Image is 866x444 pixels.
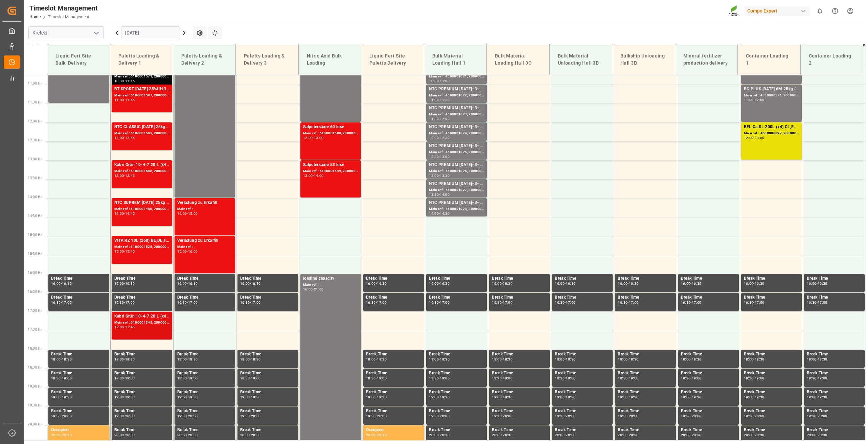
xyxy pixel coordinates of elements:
[28,138,42,142] span: 12:30 Hr
[807,294,862,301] div: Break Time
[492,358,502,361] div: 18:00
[251,282,261,285] div: 16:30
[681,50,732,69] div: Mineral fertilizer production delivery
[440,79,450,83] div: 11:00
[240,351,295,358] div: Break Time
[125,301,135,304] div: 17:00
[429,124,484,131] div: NTC PREMIUM [DATE]+3+TE BULK
[429,181,484,187] div: NTC PREMIUM [DATE]+3+TE BULK
[628,282,629,285] div: -
[61,301,62,304] div: -
[753,282,754,285] div: -
[124,282,125,285] div: -
[429,98,439,101] div: 11:00
[565,282,566,285] div: -
[28,195,42,199] span: 14:00 Hr
[503,282,512,285] div: 16:30
[240,358,250,361] div: 18:00
[492,275,547,282] div: Break Time
[28,290,42,294] span: 16:30 Hr
[555,50,607,69] div: Bulk Material Unloading Hall 3B
[116,50,167,69] div: Paletts Loading & Delivery 1
[440,358,450,361] div: 18:30
[125,212,135,215] div: 14:45
[53,50,105,69] div: Liquid Fert Site Bulk Delivery
[314,174,324,177] div: 14:00
[555,282,565,285] div: 16:00
[250,282,251,285] div: -
[502,358,503,361] div: -
[429,131,484,136] div: Main ref : 4500001024, 2000001045
[51,275,107,282] div: Break Time
[28,214,42,218] span: 14:30 Hr
[179,50,230,69] div: Paletts Loading & Delivery 2
[439,79,440,83] div: -
[28,157,42,161] span: 13:00 Hr
[114,136,124,139] div: 12:00
[124,212,125,215] div: -
[429,200,484,206] div: NTC PREMIUM [DATE]+3+TE BULK
[492,351,547,358] div: Break Time
[681,358,691,361] div: 18:00
[114,275,169,282] div: Break Time
[177,244,232,250] div: Main ref : ,
[429,174,439,177] div: 13:00
[440,174,450,177] div: 13:30
[313,174,314,177] div: -
[439,98,440,101] div: -
[502,301,503,304] div: -
[376,282,377,285] div: -
[753,136,754,139] div: -
[690,282,691,285] div: -
[429,143,484,149] div: NTC PREMIUM [DATE]+3+TE BULK
[440,155,450,158] div: 13:00
[124,358,125,361] div: -
[429,112,484,117] div: Main ref : 4500001023, 2000001045
[744,98,754,101] div: 11:00
[429,358,439,361] div: 18:00
[303,282,358,288] div: Main ref : ,
[367,50,418,69] div: Liquid Fert Site Paletts Delivery
[744,294,799,301] div: Break Time
[818,282,827,285] div: 16:30
[681,282,691,285] div: 16:00
[755,301,765,304] div: 17:00
[125,136,135,139] div: 12:45
[753,301,754,304] div: -
[817,282,818,285] div: -
[124,250,125,253] div: -
[314,288,324,291] div: 21:00
[177,212,187,215] div: 14:00
[188,358,198,361] div: 18:30
[114,294,169,301] div: Break Time
[629,282,639,285] div: 16:30
[366,282,376,285] div: 16:00
[114,326,124,329] div: 17:00
[303,288,313,291] div: 16:00
[114,98,124,101] div: 11:00
[314,136,324,139] div: 13:00
[439,358,440,361] div: -
[366,358,376,361] div: 18:00
[817,301,818,304] div: -
[439,117,440,120] div: -
[251,358,261,361] div: 18:30
[377,282,387,285] div: 16:30
[429,79,439,83] div: 10:30
[177,370,232,377] div: Break Time
[251,301,261,304] div: 17:00
[187,301,188,304] div: -
[555,275,610,282] div: Break Time
[566,358,575,361] div: 18:30
[618,301,628,304] div: 16:30
[177,250,187,253] div: 15:00
[429,193,439,196] div: 13:30
[439,212,440,215] div: -
[124,79,125,83] div: -
[745,6,810,16] div: Compo Expert
[744,131,799,136] div: Main ref : 4500000897, 2000000772
[114,131,169,136] div: Main ref : 6100001585, 2000001263
[440,193,450,196] div: 14:00
[125,358,135,361] div: 18:30
[177,206,232,212] div: Main ref : ,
